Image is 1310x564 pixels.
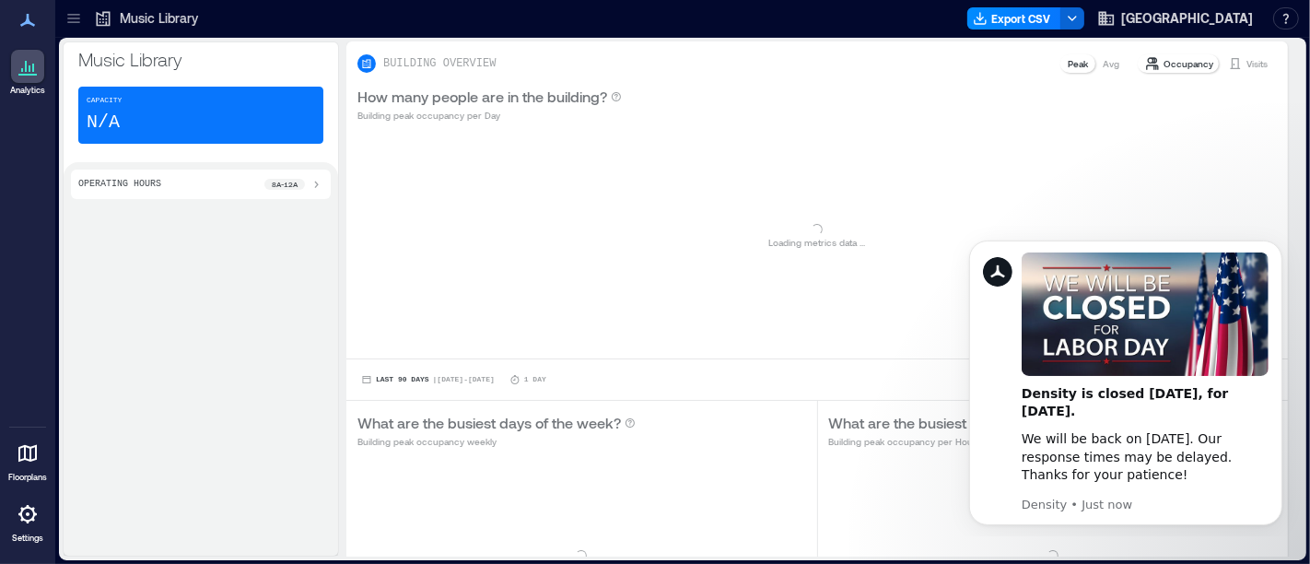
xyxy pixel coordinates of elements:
button: Export CSV [967,7,1061,29]
p: Analytics [10,85,45,96]
p: Visits [1246,56,1268,71]
p: What are the busiest hours of the day? [829,412,1086,434]
button: [GEOGRAPHIC_DATA] [1092,4,1258,33]
p: 8a - 12a [272,179,298,190]
iframe: Intercom notifications message [942,224,1310,536]
p: Avg [1103,56,1119,71]
p: How many people are in the building? [357,86,607,108]
p: Building peak occupancy weekly [357,434,636,449]
p: 1 Day [524,374,546,385]
p: What are the busiest days of the week? [357,412,621,434]
p: BUILDING OVERVIEW [383,56,496,71]
span: [GEOGRAPHIC_DATA] [1121,9,1253,28]
p: N/A [87,110,120,135]
p: Music Library [120,9,198,28]
p: Capacity [87,95,122,106]
a: Floorplans [3,431,53,488]
p: Occupancy [1164,56,1213,71]
p: Peak [1068,56,1088,71]
p: Building peak occupancy per Day [357,108,622,123]
a: Settings [6,492,50,549]
p: Floorplans [8,472,47,483]
a: Analytics [5,44,51,101]
p: Operating Hours [78,177,161,192]
p: Settings [12,533,43,544]
p: Music Library [78,46,323,72]
button: Last 90 Days |[DATE]-[DATE] [357,370,498,389]
p: Loading metrics data ... [769,235,866,250]
p: Building peak occupancy per Hour [829,434,1101,449]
